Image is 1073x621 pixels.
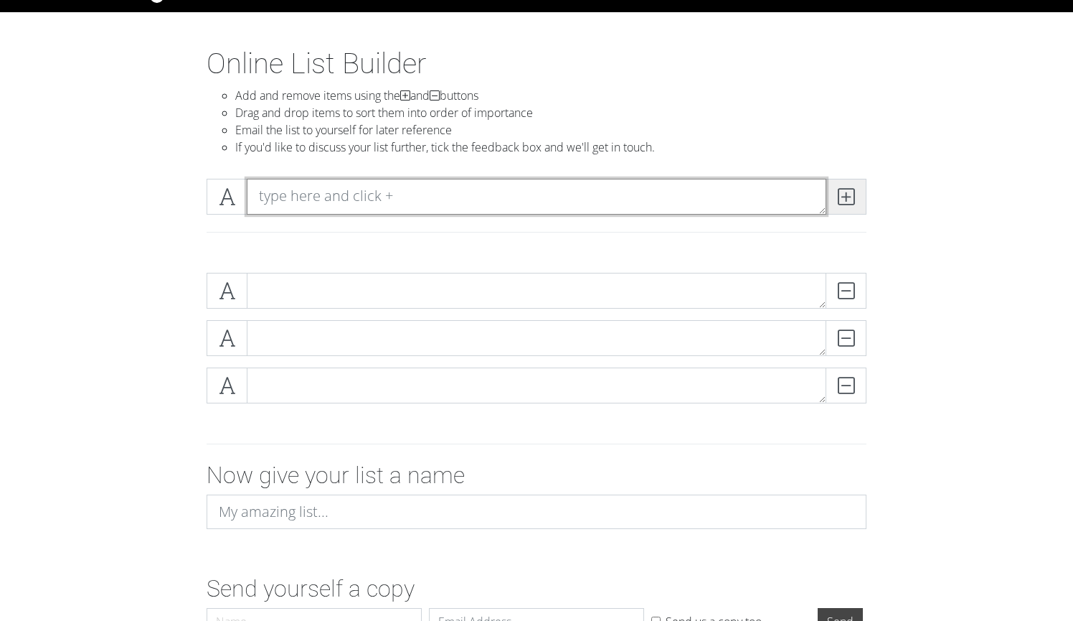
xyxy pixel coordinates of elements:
[235,121,866,139] li: Email the list to yourself for later reference
[235,104,866,121] li: Drag and drop items to sort them into order of importance
[235,139,866,156] li: If you'd like to discuss your list further, tick the feedback box and we'll get in touch.
[207,47,866,81] h1: Online List Builder
[207,575,866,602] h2: Send yourself a copy
[207,462,866,489] h2: Now give your list a name
[235,87,866,104] li: Add and remove items using the and buttons
[207,495,866,529] input: My amazing list...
